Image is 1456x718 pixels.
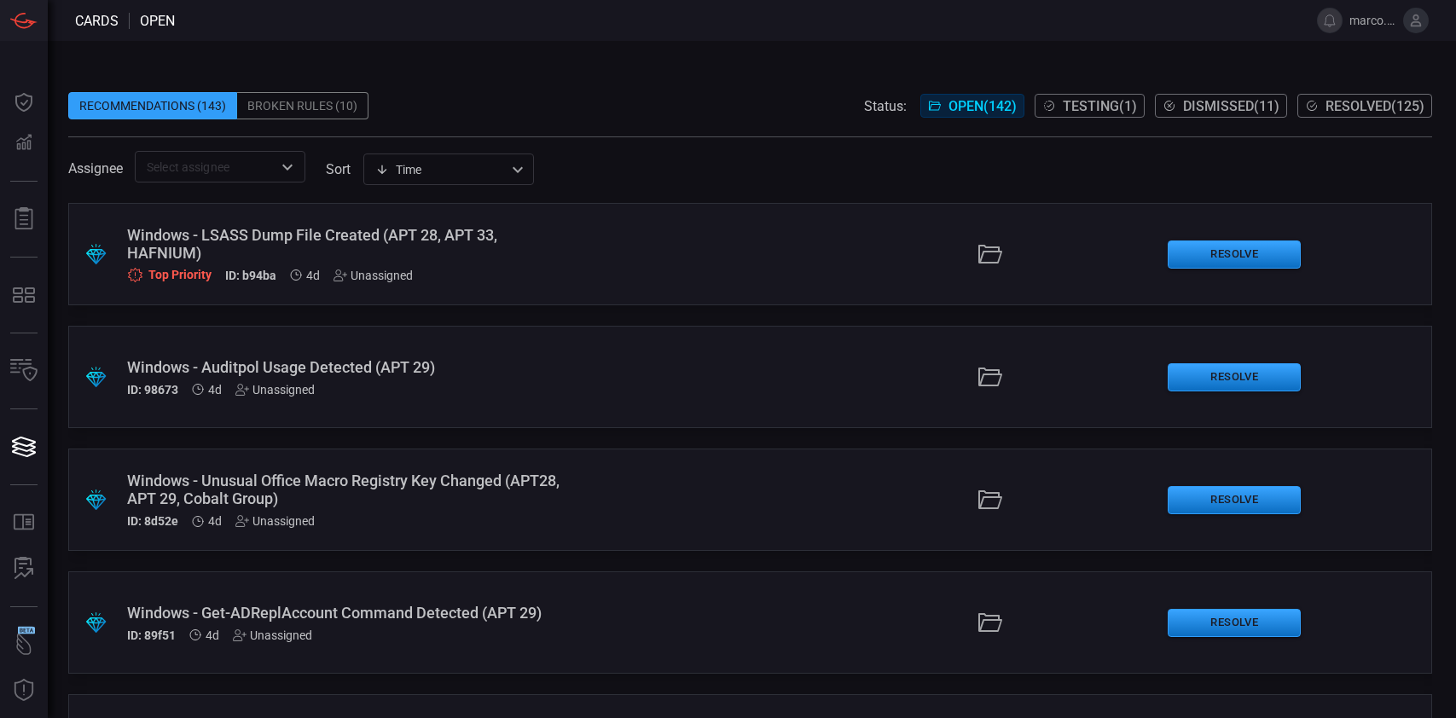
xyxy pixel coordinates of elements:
div: Windows - Unusual Office Macro Registry Key Changed (APT28, APT 29, Cobalt Group) [127,472,566,507]
span: Assignee [68,160,123,177]
span: Dismissed ( 11 ) [1183,98,1279,114]
div: Recommendations (143) [68,92,237,119]
div: Unassigned [235,383,315,397]
button: Resolve [1168,240,1301,269]
button: Resolve [1168,363,1301,391]
button: Threat Intelligence [3,670,44,711]
button: Open [276,155,299,179]
input: Select assignee [140,156,272,177]
button: MITRE - Detection Posture [3,275,44,316]
span: Open ( 142 ) [948,98,1017,114]
button: Testing(1) [1035,94,1145,118]
button: Resolve [1168,609,1301,637]
button: Rule Catalog [3,502,44,543]
button: Dismissed(11) [1155,94,1287,118]
label: sort [326,161,351,177]
div: Unassigned [334,269,413,282]
button: Cards [3,426,44,467]
button: Inventory [3,350,44,391]
button: Dashboard [3,82,44,123]
span: Resolved ( 125 ) [1325,98,1424,114]
h5: ID: 8d52e [127,514,178,528]
span: marco.[PERSON_NAME] [1349,14,1396,27]
h5: ID: 89f51 [127,628,176,642]
button: Resolve [1168,486,1301,514]
div: Unassigned [235,514,315,528]
span: Sep 21, 2025 7:17 AM [306,269,320,282]
h5: ID: 98673 [127,383,178,397]
span: Cards [75,13,119,29]
h5: ID: b94ba [225,269,276,283]
button: Open(142) [920,94,1024,118]
div: Windows - Get-ADReplAccount Command Detected (APT 29) [127,604,566,622]
div: Windows - Auditpol Usage Detected (APT 29) [127,358,566,376]
div: Broken Rules (10) [237,92,368,119]
span: Sep 21, 2025 7:16 AM [206,628,219,642]
button: Wingman [3,624,44,665]
div: Windows - LSASS Dump File Created (APT 28, APT 33, HAFNIUM) [127,226,566,262]
div: Time [375,161,507,178]
button: ALERT ANALYSIS [3,548,44,589]
button: Detections [3,123,44,164]
div: Top Priority [127,267,212,283]
div: Unassigned [233,628,312,642]
span: Sep 21, 2025 7:16 AM [208,514,222,528]
span: Status: [864,98,907,114]
span: open [140,13,175,29]
span: Sep 21, 2025 7:16 AM [208,383,222,397]
button: Reports [3,199,44,240]
span: Testing ( 1 ) [1063,98,1137,114]
button: Resolved(125) [1297,94,1432,118]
